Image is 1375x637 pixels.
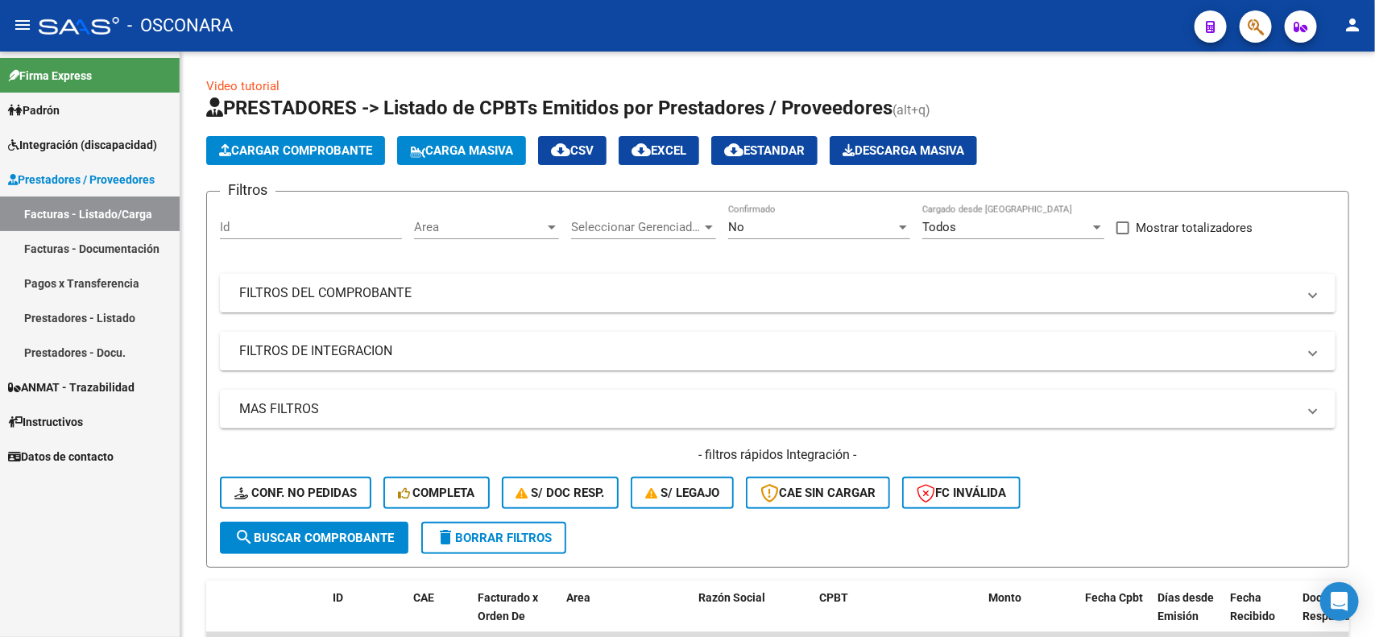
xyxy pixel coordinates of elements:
[728,220,744,234] span: No
[8,413,83,431] span: Instructivos
[478,591,538,623] span: Facturado x Orden De
[1085,591,1143,604] span: Fecha Cpbt
[413,591,434,604] span: CAE
[206,136,385,165] button: Cargar Comprobante
[8,171,155,188] span: Prestadores / Proveedores
[239,284,1297,302] mat-panel-title: FILTROS DEL COMPROBANTE
[13,15,32,35] mat-icon: menu
[414,220,545,234] span: Area
[220,332,1336,370] mat-expansion-panel-header: FILTROS DE INTEGRACION
[830,136,977,165] app-download-masive: Descarga masiva de comprobantes (adjuntos)
[410,143,513,158] span: Carga Masiva
[698,591,765,604] span: Razón Social
[830,136,977,165] button: Descarga Masiva
[746,477,890,509] button: CAE SIN CARGAR
[234,531,394,545] span: Buscar Comprobante
[239,342,1297,360] mat-panel-title: FILTROS DE INTEGRACION
[538,136,607,165] button: CSV
[1230,591,1275,623] span: Fecha Recibido
[724,143,805,158] span: Estandar
[421,522,566,554] button: Borrar Filtros
[234,486,357,500] span: Conf. no pedidas
[631,477,734,509] button: S/ legajo
[843,143,964,158] span: Descarga Masiva
[571,220,702,234] span: Seleccionar Gerenciador
[220,477,371,509] button: Conf. no pedidas
[551,143,594,158] span: CSV
[819,591,848,604] span: CPBT
[239,400,1297,418] mat-panel-title: MAS FILTROS
[8,448,114,465] span: Datos de contacto
[220,522,408,554] button: Buscar Comprobante
[917,486,1006,500] span: FC Inválida
[8,101,60,119] span: Padrón
[333,591,343,604] span: ID
[1303,591,1375,623] span: Doc Respaldatoria
[516,486,605,500] span: S/ Doc Resp.
[127,8,233,43] span: - OSCONARA
[383,477,490,509] button: Completa
[220,390,1336,428] mat-expansion-panel-header: MAS FILTROS
[398,486,475,500] span: Completa
[724,140,743,159] mat-icon: cloud_download
[397,136,526,165] button: Carga Masiva
[206,97,893,119] span: PRESTADORES -> Listado de CPBTs Emitidos por Prestadores / Proveedores
[551,140,570,159] mat-icon: cloud_download
[8,67,92,85] span: Firma Express
[234,527,254,547] mat-icon: search
[619,136,699,165] button: EXCEL
[1343,15,1362,35] mat-icon: person
[760,486,876,500] span: CAE SIN CARGAR
[220,274,1336,312] mat-expansion-panel-header: FILTROS DEL COMPROBANTE
[1158,591,1214,623] span: Días desde Emisión
[632,140,651,159] mat-icon: cloud_download
[502,477,619,509] button: S/ Doc Resp.
[436,531,552,545] span: Borrar Filtros
[219,143,372,158] span: Cargar Comprobante
[566,591,590,604] span: Area
[711,136,818,165] button: Estandar
[922,220,956,234] span: Todos
[902,477,1021,509] button: FC Inválida
[632,143,686,158] span: EXCEL
[220,446,1336,464] h4: - filtros rápidos Integración -
[988,591,1021,604] span: Monto
[8,378,135,396] span: ANMAT - Trazabilidad
[1320,582,1359,621] div: Open Intercom Messenger
[220,179,275,201] h3: Filtros
[8,136,157,154] span: Integración (discapacidad)
[206,79,280,93] a: Video tutorial
[893,102,930,118] span: (alt+q)
[1136,218,1253,238] span: Mostrar totalizadores
[436,527,455,547] mat-icon: delete
[645,486,719,500] span: S/ legajo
